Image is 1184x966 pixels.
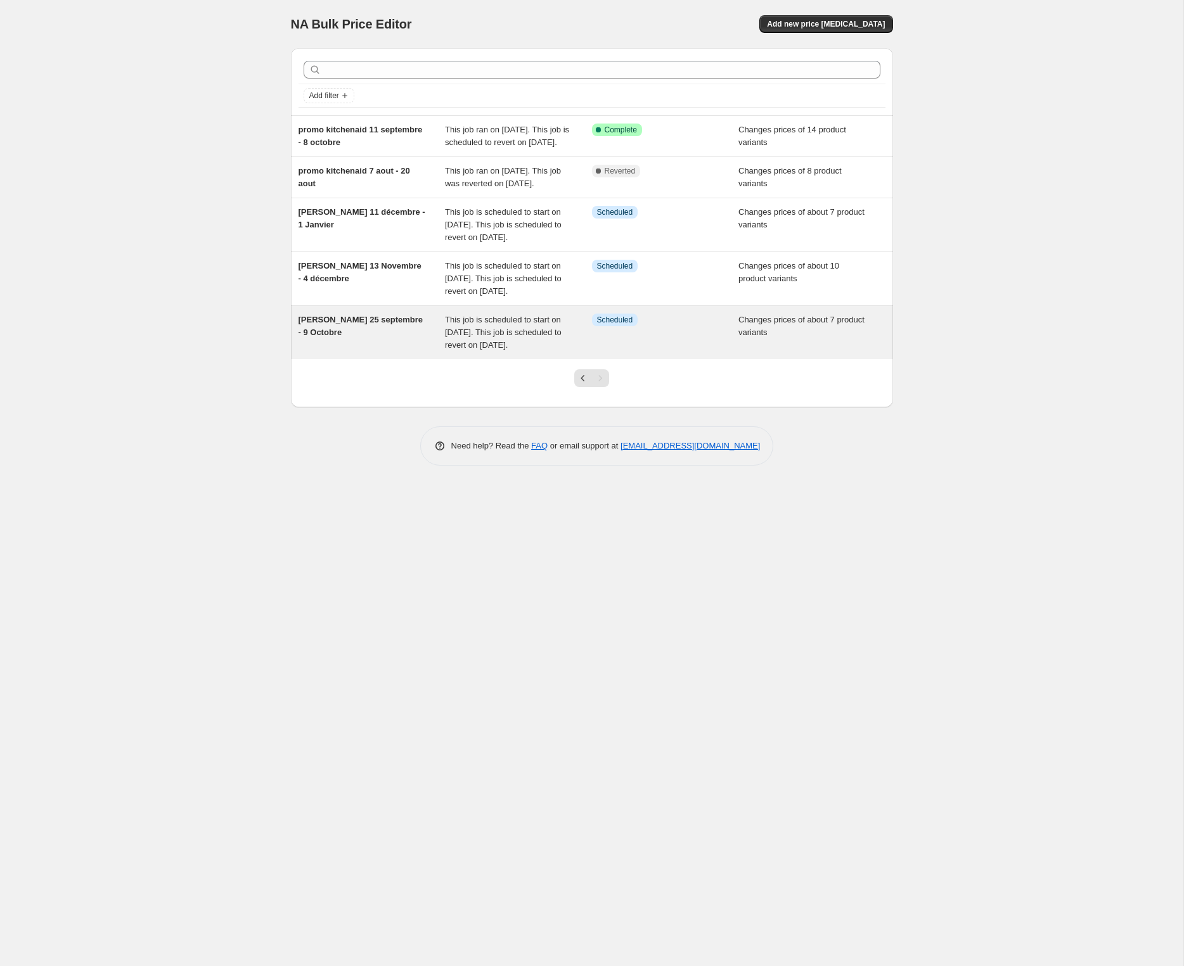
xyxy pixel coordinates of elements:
[597,315,633,325] span: Scheduled
[445,261,562,296] span: This job is scheduled to start on [DATE]. This job is scheduled to revert on [DATE].
[574,369,609,387] nav: Pagination
[738,207,865,229] span: Changes prices of about 7 product variants
[309,91,339,101] span: Add filter
[597,261,633,271] span: Scheduled
[299,261,421,283] span: [PERSON_NAME] 13 Novembre - 4 décembre
[548,441,621,450] span: or email support at
[759,15,892,33] button: Add new price [MEDICAL_DATA]
[445,207,562,242] span: This job is scheduled to start on [DATE]. This job is scheduled to revert on [DATE].
[299,166,410,188] span: promo kitchenaid 7 aout - 20 aout
[291,17,412,31] span: NA Bulk Price Editor
[299,125,423,147] span: promo kitchenaid 11 septembre - 8 octobre
[445,125,569,147] span: This job ran on [DATE]. This job is scheduled to revert on [DATE].
[738,315,865,337] span: Changes prices of about 7 product variants
[299,207,425,229] span: [PERSON_NAME] 11 décembre - 1 Janvier
[605,166,636,176] span: Reverted
[621,441,760,450] a: [EMAIL_ADDRESS][DOMAIN_NAME]
[531,441,548,450] a: FAQ
[738,125,846,147] span: Changes prices of 14 product variants
[738,261,839,283] span: Changes prices of about 10 product variants
[445,315,562,350] span: This job is scheduled to start on [DATE]. This job is scheduled to revert on [DATE].
[738,166,842,188] span: Changes prices of 8 product variants
[451,441,532,450] span: Need help? Read the
[299,315,423,337] span: [PERSON_NAME] 25 septembre - 9 Octobre
[445,166,561,188] span: This job ran on [DATE]. This job was reverted on [DATE].
[767,19,885,29] span: Add new price [MEDICAL_DATA]
[304,88,354,103] button: Add filter
[597,207,633,217] span: Scheduled
[574,369,592,387] button: Previous
[605,125,637,135] span: Complete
